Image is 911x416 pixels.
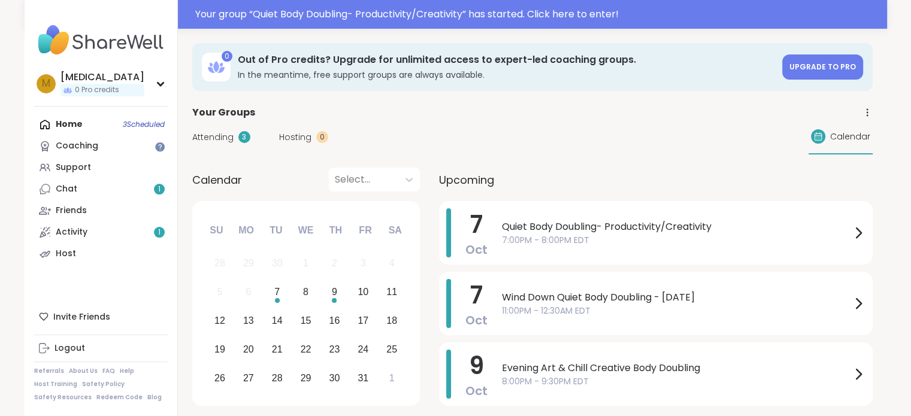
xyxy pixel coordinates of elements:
span: Attending [192,131,234,144]
div: Invite Friends [34,306,168,327]
div: Th [322,217,349,244]
a: Chat1 [34,178,168,200]
div: 0 [222,51,232,62]
div: 29 [301,370,311,386]
a: Activity1 [34,221,168,243]
div: Not available Thursday, October 2nd, 2025 [322,251,347,277]
div: 28 [272,370,283,386]
span: 9 [469,349,484,382]
div: Choose Wednesday, October 8th, 2025 [293,280,319,305]
div: Su [203,217,229,244]
span: Evening Art & Chill Creative Body Doubling [502,361,851,375]
div: month 2025-10 [205,249,406,392]
span: Calendar [192,172,242,188]
div: Choose Friday, October 17th, 2025 [350,308,376,334]
div: Your group “ Quiet Body Doubling- Productivity/Creativity ” has started. Click here to enter! [195,7,880,22]
img: ShareWell Nav Logo [34,19,168,61]
div: Choose Wednesday, October 29th, 2025 [293,365,319,391]
div: 1 [303,255,308,271]
div: Activity [56,226,87,238]
div: 28 [214,255,225,271]
a: Support [34,157,168,178]
div: 3 [238,131,250,143]
div: Chat [56,183,77,195]
span: M [42,76,50,92]
div: 13 [243,312,254,329]
div: Choose Tuesday, October 14th, 2025 [264,308,290,334]
div: 14 [272,312,283,329]
div: Not available Sunday, October 5th, 2025 [207,280,233,305]
span: 7 [470,208,483,241]
a: Blog [147,393,162,402]
div: Choose Friday, October 24th, 2025 [350,336,376,362]
div: 7 [274,284,280,300]
div: Fr [352,217,379,244]
div: 26 [214,370,225,386]
div: 16 [329,312,340,329]
a: Upgrade to Pro [782,54,863,80]
div: 30 [329,370,340,386]
div: Choose Tuesday, October 7th, 2025 [264,280,290,305]
div: Choose Saturday, October 25th, 2025 [379,336,405,362]
div: 2 [332,255,337,271]
a: Coaching [34,135,168,157]
a: Safety Policy [82,380,125,388]
a: Host Training [34,380,77,388]
div: 30 [272,255,283,271]
div: Support [56,162,91,174]
h3: In the meantime, free support groups are always available. [238,69,775,81]
a: Redeem Code [96,393,143,402]
div: 9 [332,284,337,300]
div: 1 [389,370,395,386]
span: 0 Pro credits [75,85,119,95]
span: Oct [465,382,488,399]
div: 22 [301,341,311,357]
span: 8:00PM - 9:30PM EDT [502,375,851,388]
div: Choose Sunday, October 19th, 2025 [207,336,233,362]
div: [MEDICAL_DATA] [60,71,144,84]
div: 0 [316,131,328,143]
div: Choose Saturday, October 11th, 2025 [379,280,405,305]
div: Choose Monday, October 13th, 2025 [235,308,261,334]
div: Choose Saturday, November 1st, 2025 [379,365,405,391]
span: Oct [465,241,488,258]
a: Logout [34,338,168,359]
div: 31 [358,370,368,386]
a: FAQ [102,367,115,375]
div: 6 [246,284,251,300]
span: Upgrade to Pro [789,62,856,72]
div: Not available Tuesday, September 30th, 2025 [264,251,290,277]
span: 11:00PM - 12:30AM EDT [502,305,851,317]
div: 20 [243,341,254,357]
a: Host [34,243,168,265]
div: 4 [389,255,395,271]
span: 1 [158,184,161,195]
span: Wind Down Quiet Body Doubling - [DATE] [502,290,851,305]
div: Choose Saturday, October 18th, 2025 [379,308,405,334]
div: Choose Monday, October 20th, 2025 [235,336,261,362]
div: Sa [382,217,408,244]
div: 19 [214,341,225,357]
div: Choose Monday, October 27th, 2025 [235,365,261,391]
div: Choose Friday, October 10th, 2025 [350,280,376,305]
div: Tu [263,217,289,244]
div: 21 [272,341,283,357]
div: Choose Sunday, October 26th, 2025 [207,365,233,391]
span: 1 [158,227,161,238]
a: Safety Resources [34,393,92,402]
div: 23 [329,341,340,357]
div: Logout [55,342,85,354]
div: Not available Monday, October 6th, 2025 [235,280,261,305]
div: Not available Monday, September 29th, 2025 [235,251,261,277]
div: 3 [361,255,366,271]
span: Oct [465,312,488,329]
div: Choose Tuesday, October 28th, 2025 [264,365,290,391]
div: Not available Saturday, October 4th, 2025 [379,251,405,277]
div: Friends [56,205,87,217]
iframe: Spotlight [155,142,165,151]
div: 25 [386,341,397,357]
div: 12 [214,312,225,329]
div: 24 [358,341,368,357]
div: 27 [243,370,254,386]
div: 8 [303,284,308,300]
